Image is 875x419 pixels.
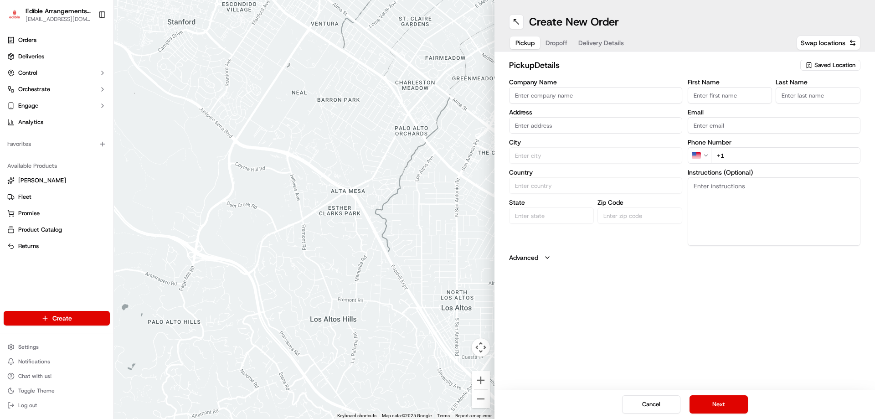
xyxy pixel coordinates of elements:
span: [PERSON_NAME] [18,176,66,185]
label: First Name [688,79,772,85]
span: Fleet [18,193,31,201]
a: Analytics [4,115,110,129]
button: Saved Location [800,59,860,72]
a: Promise [7,209,106,217]
button: Control [4,66,110,80]
input: Enter company name [509,87,682,103]
button: Next [690,395,748,414]
label: Email [688,109,861,115]
label: City [509,139,682,145]
input: Enter first name [688,87,772,103]
span: Notifications [18,358,50,365]
span: Toggle Theme [18,387,55,394]
span: Create [52,314,72,323]
button: Keyboard shortcuts [337,413,376,419]
a: [PERSON_NAME] [7,176,106,185]
span: Log out [18,402,37,409]
button: [PERSON_NAME] [4,173,110,188]
label: Address [509,109,682,115]
button: Edible Arrangements - Harrisburg, PAEdible Arrangements - [GEOGRAPHIC_DATA], [GEOGRAPHIC_DATA][EM... [4,4,94,26]
a: Terms (opens in new tab) [437,413,450,418]
label: State [509,199,594,206]
span: Settings [18,343,39,351]
input: Enter email [688,117,861,134]
a: Orders [4,33,110,47]
button: Engage [4,98,110,113]
span: Dropoff [546,38,567,47]
span: Control [18,69,37,77]
a: Returns [7,242,106,250]
button: Log out [4,399,110,412]
a: Report a map error [455,413,492,418]
span: Chat with us! [18,372,51,380]
button: Orchestrate [4,82,110,97]
div: Available Products [4,159,110,173]
button: Toggle Theme [4,384,110,397]
span: Orders [18,36,36,44]
input: Enter address [509,117,682,134]
button: Advanced [509,253,860,262]
button: Settings [4,341,110,353]
label: Company Name [509,79,682,85]
span: Map data ©2025 Google [382,413,432,418]
div: Favorites [4,137,110,151]
input: Enter zip code [597,207,682,224]
label: Phone Number [688,139,861,145]
img: Google [116,407,146,419]
button: Notifications [4,355,110,368]
span: Analytics [18,118,43,126]
h2: pickup Details [509,59,798,72]
a: Open this area in Google Maps (opens a new window) [116,407,146,419]
span: Returns [18,242,39,250]
button: Create [4,311,110,326]
a: Fleet [7,193,106,201]
button: Map camera controls [472,338,490,357]
a: Product Catalog [7,226,106,234]
button: Fleet [4,190,110,204]
label: Last Name [776,79,860,85]
label: Advanced [509,253,538,262]
a: Deliveries [4,49,110,64]
span: Swap locations [801,38,845,47]
span: Deliveries [18,52,44,61]
span: Product Catalog [18,226,62,234]
button: Swap locations [797,36,860,50]
button: Returns [4,239,110,253]
label: Instructions (Optional) [688,169,861,176]
button: Promise [4,206,110,221]
input: Enter city [509,147,682,164]
span: Pickup [515,38,535,47]
img: Edible Arrangements - Harrisburg, PA [7,8,22,21]
span: Saved Location [814,61,855,69]
button: Chat with us! [4,370,110,383]
label: Country [509,169,682,176]
input: Enter country [509,177,682,194]
span: Promise [18,209,40,217]
button: Zoom in [472,371,490,389]
button: Edible Arrangements - [GEOGRAPHIC_DATA], [GEOGRAPHIC_DATA] [26,6,91,16]
input: Enter phone number [711,147,861,164]
input: Enter last name [776,87,860,103]
span: Delivery Details [578,38,624,47]
input: Enter state [509,207,594,224]
span: Engage [18,102,38,110]
button: Product Catalog [4,222,110,237]
button: Zoom out [472,390,490,408]
button: [EMAIL_ADDRESS][DOMAIN_NAME] [26,16,91,23]
button: Cancel [622,395,680,414]
span: Orchestrate [18,85,50,93]
h1: Create New Order [529,15,619,29]
label: Zip Code [597,199,682,206]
